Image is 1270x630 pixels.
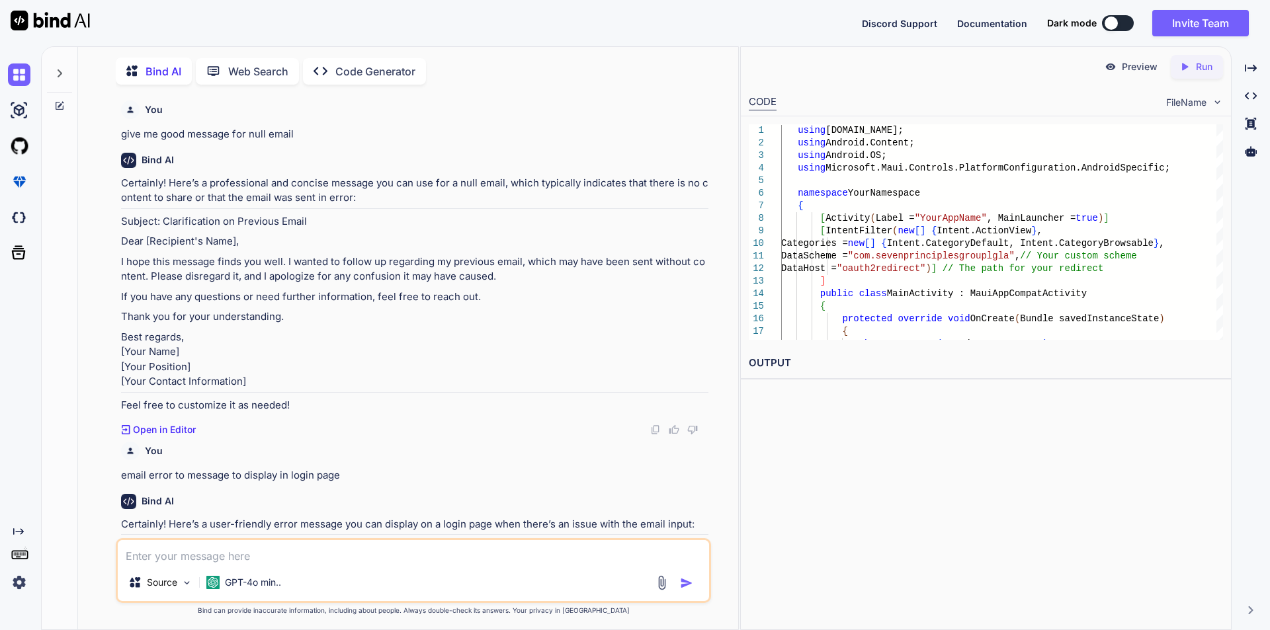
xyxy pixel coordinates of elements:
[116,606,711,615] p: Bind can provide inaccurate information, including about people. Always double-check its answers....
[798,150,825,161] span: using
[749,175,764,187] div: 5
[1015,313,1020,324] span: (
[987,213,1076,223] span: , MainLauncher =
[228,63,288,79] p: Web Search
[749,95,777,110] div: CODE
[8,571,30,594] img: settings
[920,225,925,236] span: ]
[847,238,864,249] span: new
[749,288,764,300] div: 14
[1015,251,1020,261] span: ,
[181,577,192,588] img: Pick Models
[1212,97,1223,108] img: chevron down
[820,276,825,286] span: ]
[870,213,875,223] span: (
[121,468,708,483] p: email error to message to display in login page
[957,17,1027,30] button: Documentation
[925,263,931,274] span: )
[8,206,30,229] img: darkCloudIdeIcon
[1037,225,1042,236] span: ,
[8,135,30,157] img: githubLight
[937,225,1031,236] span: Intent.ActionView
[914,225,919,236] span: [
[781,263,837,274] span: DataHost =
[206,576,220,589] img: GPT-4o mini
[847,251,1014,261] span: "com.sevenprinciplesgrouplgla"
[749,187,764,200] div: 6
[892,225,898,236] span: (
[1048,338,1053,349] span: ;
[798,200,803,211] span: {
[825,163,1098,173] span: Microsoft.Maui.Controls.PlatformConfiguration.And
[121,330,708,389] p: Best regards, [Your Name] [Your Position] [Your Contact Information]
[121,255,708,284] p: I hope this message finds you well. I wanted to follow up regarding my previous email, which may ...
[1076,213,1098,223] span: true
[654,575,669,590] img: attachment
[875,213,914,223] span: Label =
[820,213,825,223] span: [
[820,301,825,311] span: {
[781,251,848,261] span: DataScheme =
[970,313,1014,324] span: OnCreate
[121,398,708,413] p: Feel free to customize it as needed!
[749,275,764,288] div: 13
[749,338,764,350] div: 18
[1098,213,1103,223] span: )
[1152,10,1249,36] button: Invite Team
[680,576,693,590] img: icon
[865,238,870,249] span: [
[145,444,163,457] h6: You
[669,424,679,435] img: like
[8,171,30,193] img: premium
[825,150,886,161] span: Android.OS;
[142,494,174,508] h6: Bind AI
[335,63,415,79] p: Code Generator
[898,313,942,324] span: override
[937,338,942,349] span: (
[121,214,708,229] p: Subject: Clarification on Previous Email
[1047,17,1097,30] span: Dark mode
[1020,313,1159,324] span: Bundle savedInstanceState
[749,262,764,275] div: 12
[1166,96,1206,109] span: FileName
[1159,313,1164,324] span: )
[121,127,708,142] p: give me good message for null email
[781,238,848,249] span: Categories =
[687,424,698,435] img: dislike
[121,176,708,206] p: Certainly! Here’s a professional and concise message you can use for a null email, which typicall...
[749,300,764,313] div: 15
[11,11,90,30] img: Bind AI
[8,63,30,86] img: chat
[931,225,937,236] span: {
[749,250,764,262] div: 11
[957,18,1027,29] span: Documentation
[798,163,825,173] span: using
[749,225,764,237] div: 9
[847,188,919,198] span: YourNamespace
[749,237,764,250] div: 10
[741,348,1231,379] h2: OUTPUT
[1196,60,1212,73] p: Run
[147,576,177,589] p: Source
[1020,251,1136,261] span: // Your custom scheme
[825,138,914,148] span: Android.Content;
[121,309,708,325] p: Thank you for your understanding.
[121,290,708,305] p: If you have any questions or need further information, feel free to reach out.
[825,125,904,136] span: [DOMAIN_NAME];
[749,212,764,225] div: 8
[914,213,986,223] span: "YourAppName"
[948,313,970,324] span: void
[146,63,181,79] p: Bind AI
[931,263,936,274] span: ]
[862,18,937,29] span: Discord Support
[749,313,764,325] div: 16
[1154,238,1159,249] span: }
[749,200,764,212] div: 7
[8,99,30,122] img: ai-studio
[798,125,825,136] span: using
[825,225,892,236] span: IntentFilter
[837,263,925,274] span: "oauth2redirect"
[886,288,1086,299] span: MainActivity : MauiAppCompatActivity
[886,338,937,349] span: .OnCreate
[749,325,764,338] div: 17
